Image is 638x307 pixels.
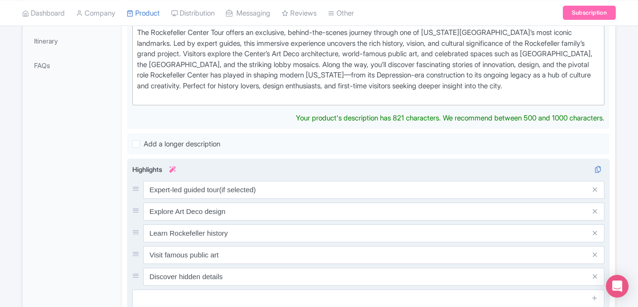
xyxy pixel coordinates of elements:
[132,165,162,173] span: Highlights
[137,27,600,102] div: The Rockefeller Center Tour offers an exclusive, behind-the-scenes journey through one of [US_STA...
[563,6,616,20] a: Subscription
[144,139,220,148] span: Add a longer description
[606,275,629,298] div: Open Intercom Messenger
[25,30,119,51] a: Itinerary
[25,55,119,76] a: FAQs
[296,113,604,124] div: Your product's description has 821 characters. We recommend between 500 and 1000 characters.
